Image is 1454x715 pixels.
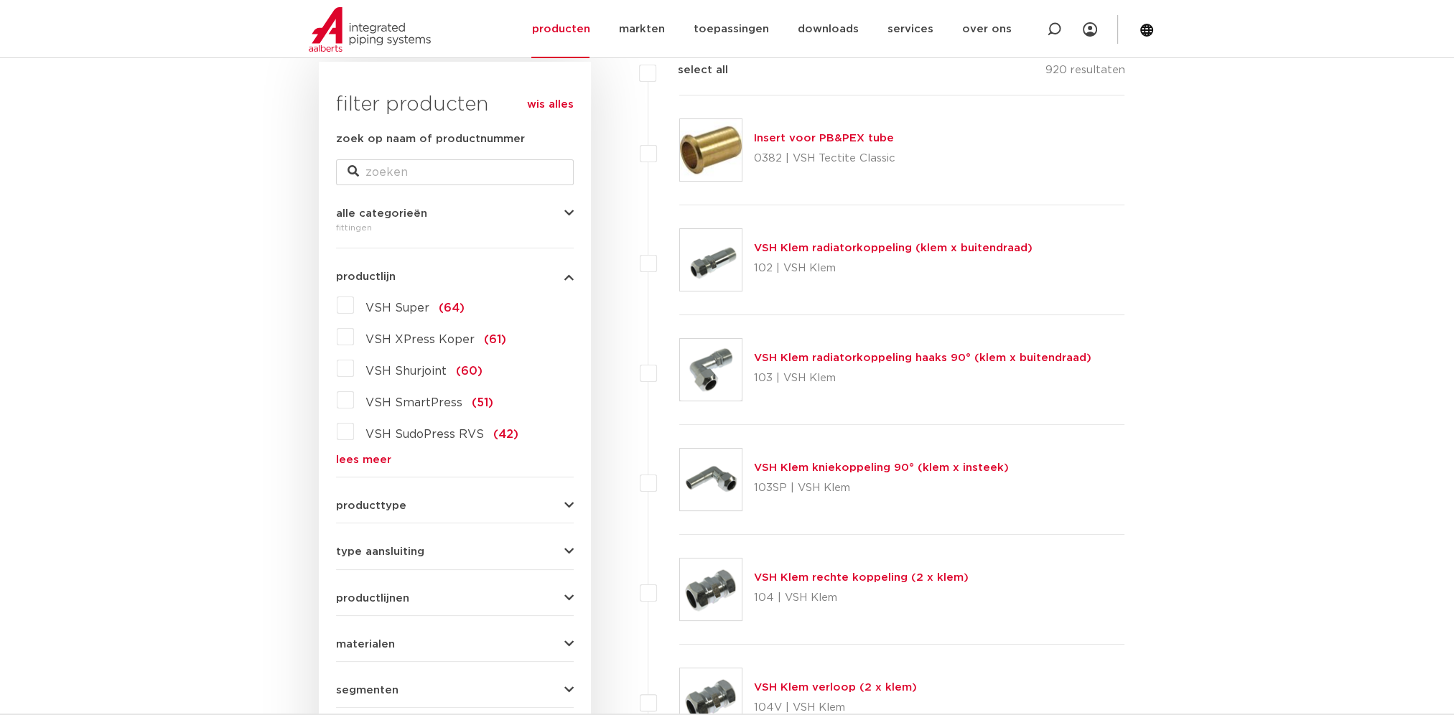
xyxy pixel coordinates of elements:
[336,159,574,185] input: zoeken
[754,147,895,170] p: 0382 | VSH Tectite Classic
[754,243,1033,253] a: VSH Klem radiatorkoppeling (klem x buitendraad)
[439,302,465,314] span: (64)
[754,462,1009,473] a: VSH Klem kniekoppeling 90° (klem x insteek)
[754,477,1009,500] p: 103SP | VSH Klem
[336,271,396,282] span: productlijn
[336,208,574,219] button: alle categorieën
[754,257,1033,280] p: 102 | VSH Klem
[336,639,395,650] span: materialen
[456,365,483,377] span: (60)
[472,397,493,408] span: (51)
[754,572,969,583] a: VSH Klem rechte koppeling (2 x klem)
[365,429,484,440] span: VSH SudoPress RVS
[754,133,894,144] a: Insert voor PB&PEX tube
[680,559,742,620] img: Thumbnail for VSH Klem rechte koppeling (2 x klem)
[680,229,742,291] img: Thumbnail for VSH Klem radiatorkoppeling (klem x buitendraad)
[336,685,399,696] span: segmenten
[365,365,447,377] span: VSH Shurjoint
[754,682,917,693] a: VSH Klem verloop (2 x klem)
[336,219,574,236] div: fittingen
[336,685,574,696] button: segmenten
[336,131,525,148] label: zoek op naam of productnummer
[754,352,1091,363] a: VSH Klem radiatorkoppeling haaks 90° (klem x buitendraad)
[336,271,574,282] button: productlijn
[754,587,969,609] p: 104 | VSH Klem
[336,593,574,604] button: productlijnen
[336,546,574,557] button: type aansluiting
[680,119,742,181] img: Thumbnail for Insert voor PB&PEX tube
[336,639,574,650] button: materialen
[336,454,574,465] a: lees meer
[336,546,424,557] span: type aansluiting
[527,96,574,113] a: wis alles
[656,62,728,79] label: select all
[336,500,406,511] span: producttype
[1045,62,1124,84] p: 920 resultaten
[680,339,742,401] img: Thumbnail for VSH Klem radiatorkoppeling haaks 90° (klem x buitendraad)
[336,90,574,119] h3: filter producten
[493,429,518,440] span: (42)
[336,593,409,604] span: productlijnen
[484,334,506,345] span: (61)
[680,449,742,510] img: Thumbnail for VSH Klem kniekoppeling 90° (klem x insteek)
[365,397,462,408] span: VSH SmartPress
[754,367,1091,390] p: 103 | VSH Klem
[336,500,574,511] button: producttype
[365,302,429,314] span: VSH Super
[365,334,475,345] span: VSH XPress Koper
[336,208,427,219] span: alle categorieën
